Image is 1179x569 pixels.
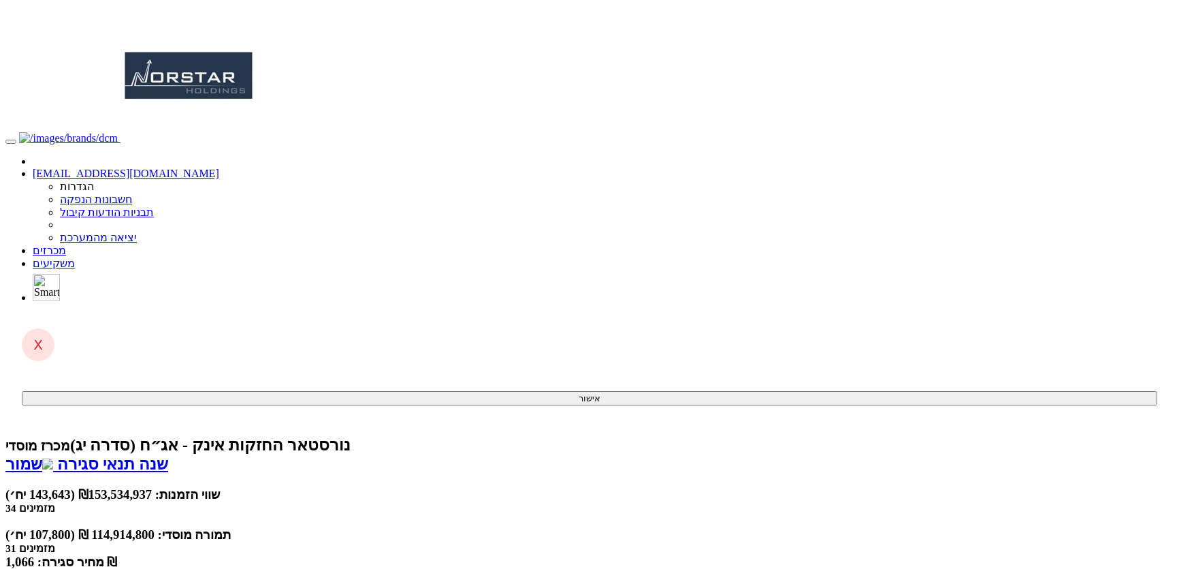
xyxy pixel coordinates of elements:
a: [EMAIL_ADDRESS][DOMAIN_NAME] [33,168,219,179]
a: יציאה מהמערכת [60,232,137,243]
small: מכרז מוסדי [5,438,70,453]
span: שנה תנאי סגירה [57,455,168,473]
a: שמור [5,455,53,473]
a: משקיעים [33,258,75,269]
small: 31 מזמינים [5,542,55,554]
a: מכרזים [33,245,66,256]
li: הגדרות [60,180,1174,193]
a: חשבונות הנפקה [60,194,132,205]
span: X [33,337,43,353]
small: 34 מזמינים [5,502,55,514]
div: תמורה מוסדי: 114,914,800 ₪ (107,800 יח׳) [5,527,1174,542]
img: Auction Logo [120,5,257,142]
div: שווי הזמנות: ₪153,534,937 (143,643 יח׳) [5,487,1174,502]
a: תבניות הודעות קיבול [60,206,154,218]
button: אישור [22,391,1157,405]
a: שנה תנאי סגירה [53,455,168,473]
img: /images/brands/dcm [19,132,118,144]
img: SmartBull Logo [33,274,60,301]
div: נורסטאר החזקות אינק - אג״ח (סדרה יג) - הנפקה לציבור [5,435,1174,455]
img: excel-file-white.png [42,459,53,470]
